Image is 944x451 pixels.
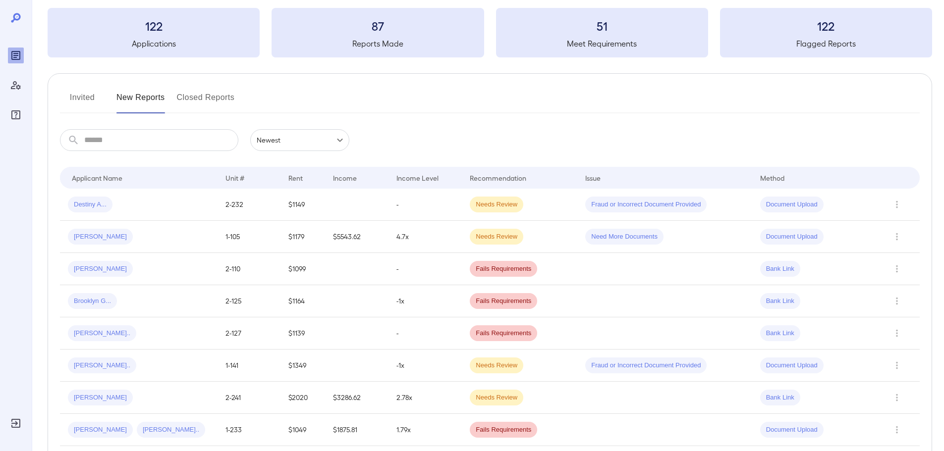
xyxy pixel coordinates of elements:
[325,382,388,414] td: $3286.62
[48,8,932,57] summary: 122Applications87Reports Made51Meet Requirements122Flagged Reports
[470,264,537,274] span: Fails Requirements
[8,77,24,93] div: Manage Users
[68,264,133,274] span: [PERSON_NAME]
[325,221,388,253] td: $5543.62
[288,172,304,184] div: Rent
[889,197,905,212] button: Row Actions
[225,172,244,184] div: Unit #
[389,350,462,382] td: -1x
[760,361,824,370] span: Document Upload
[760,329,800,338] span: Bank Link
[280,382,325,414] td: $2020
[389,382,462,414] td: 2.78x
[8,107,24,123] div: FAQ
[889,261,905,277] button: Row Actions
[218,221,280,253] td: 1-105
[470,200,523,209] span: Needs Review
[760,393,800,402] span: Bank Link
[60,90,105,113] button: Invited
[389,414,462,446] td: 1.79x
[72,172,122,184] div: Applicant Name
[760,232,824,242] span: Document Upload
[585,232,664,242] span: Need More Documents
[760,297,800,306] span: Bank Link
[720,38,932,50] h5: Flagged Reports
[218,285,280,317] td: 2-125
[68,329,136,338] span: [PERSON_NAME]..
[8,415,24,431] div: Log Out
[280,317,325,350] td: $1139
[48,38,260,50] h5: Applications
[325,414,388,446] td: $1875.81
[280,350,325,382] td: $1349
[68,232,133,242] span: [PERSON_NAME]
[396,172,439,184] div: Income Level
[48,18,260,34] h3: 122
[116,90,165,113] button: New Reports
[585,172,601,184] div: Issue
[389,189,462,221] td: -
[389,317,462,350] td: -
[585,200,707,209] span: Fraud or Incorrect Document Provided
[272,18,484,34] h3: 87
[280,253,325,285] td: $1099
[280,285,325,317] td: $1164
[250,129,349,151] div: Newest
[218,414,280,446] td: 1-233
[720,18,932,34] h3: 122
[470,393,523,402] span: Needs Review
[280,189,325,221] td: $1149
[272,38,484,50] h5: Reports Made
[389,253,462,285] td: -
[470,329,537,338] span: Fails Requirements
[389,221,462,253] td: 4.7x
[760,425,824,435] span: Document Upload
[470,172,526,184] div: Recommendation
[889,229,905,245] button: Row Actions
[470,361,523,370] span: Needs Review
[137,425,205,435] span: [PERSON_NAME]..
[218,253,280,285] td: 2-110
[218,350,280,382] td: 1-141
[470,232,523,242] span: Needs Review
[470,425,537,435] span: Fails Requirements
[218,317,280,350] td: 2-127
[889,390,905,405] button: Row Actions
[280,414,325,446] td: $1049
[333,172,357,184] div: Income
[496,38,708,50] h5: Meet Requirements
[470,297,537,306] span: Fails Requirements
[68,297,117,306] span: Brooklyn G...
[218,189,280,221] td: 2-232
[218,382,280,414] td: 2-241
[889,293,905,309] button: Row Actions
[760,264,800,274] span: Bank Link
[68,393,133,402] span: [PERSON_NAME]
[585,361,707,370] span: Fraud or Incorrect Document Provided
[68,425,133,435] span: [PERSON_NAME]
[389,285,462,317] td: -1x
[280,221,325,253] td: $1179
[889,422,905,438] button: Row Actions
[760,172,784,184] div: Method
[8,48,24,63] div: Reports
[889,357,905,373] button: Row Actions
[177,90,235,113] button: Closed Reports
[889,325,905,341] button: Row Actions
[68,200,112,209] span: Destiny A...
[496,18,708,34] h3: 51
[68,361,136,370] span: [PERSON_NAME]..
[760,200,824,209] span: Document Upload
